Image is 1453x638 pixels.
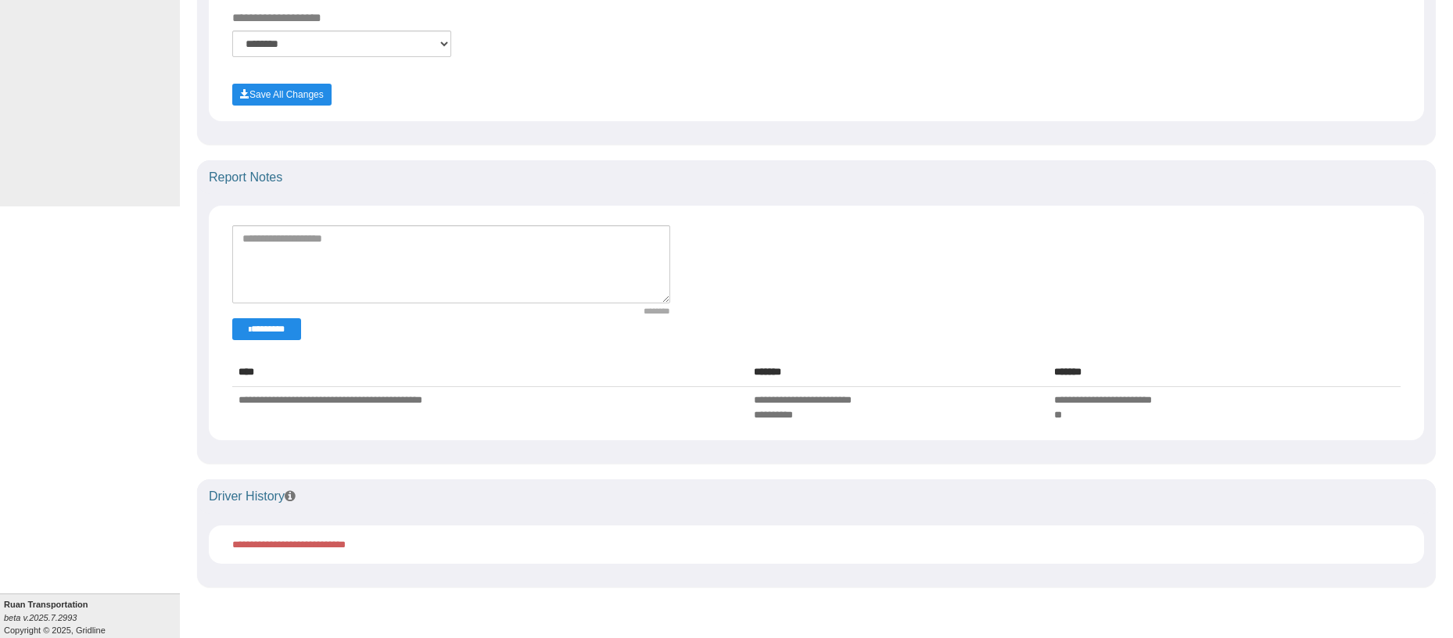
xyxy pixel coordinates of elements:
[232,84,332,106] button: Save
[197,160,1436,195] div: Report Notes
[4,600,88,609] b: Ruan Transportation
[4,613,77,622] i: beta v.2025.7.2993
[4,598,180,636] div: Copyright © 2025, Gridline
[197,479,1436,514] div: Driver History
[232,318,301,340] button: Change Filter Options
